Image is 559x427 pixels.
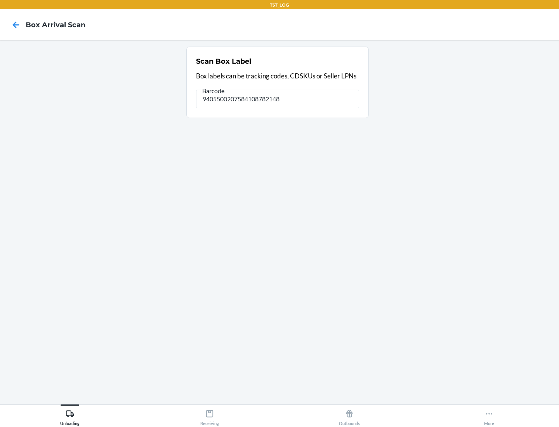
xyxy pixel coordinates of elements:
[196,56,251,66] h2: Scan Box Label
[196,71,359,81] p: Box labels can be tracking codes, CDSKUs or Seller LPNs
[270,2,289,9] p: TST_LOG
[26,20,85,30] h4: Box Arrival Scan
[201,87,226,95] span: Barcode
[196,90,359,108] input: Barcode
[484,406,494,426] div: More
[339,406,360,426] div: Outbounds
[419,404,559,426] button: More
[60,406,80,426] div: Unloading
[279,404,419,426] button: Outbounds
[140,404,279,426] button: Receiving
[200,406,219,426] div: Receiving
